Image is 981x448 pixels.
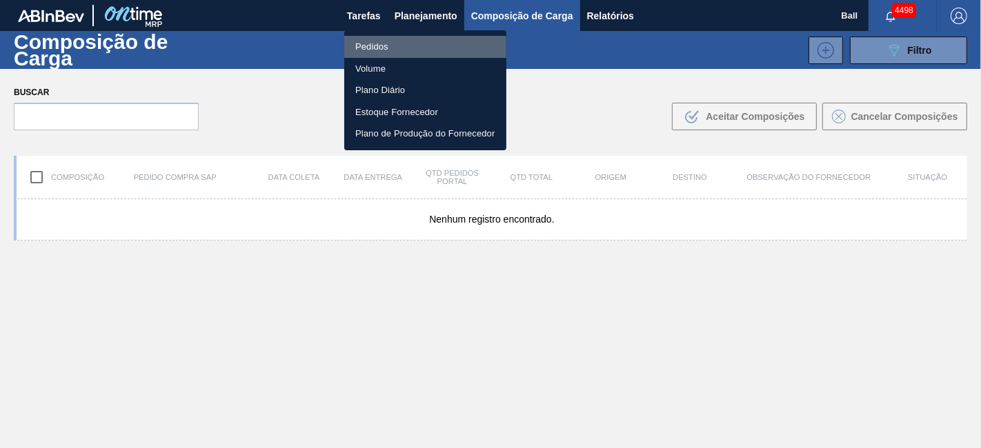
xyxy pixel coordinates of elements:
a: Plano de Produção do Fornecedor [344,123,506,145]
a: Pedidos [344,36,506,58]
a: Estoque Fornecedor [344,101,506,123]
a: Plano Diário [344,79,506,101]
a: Volume [344,58,506,80]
